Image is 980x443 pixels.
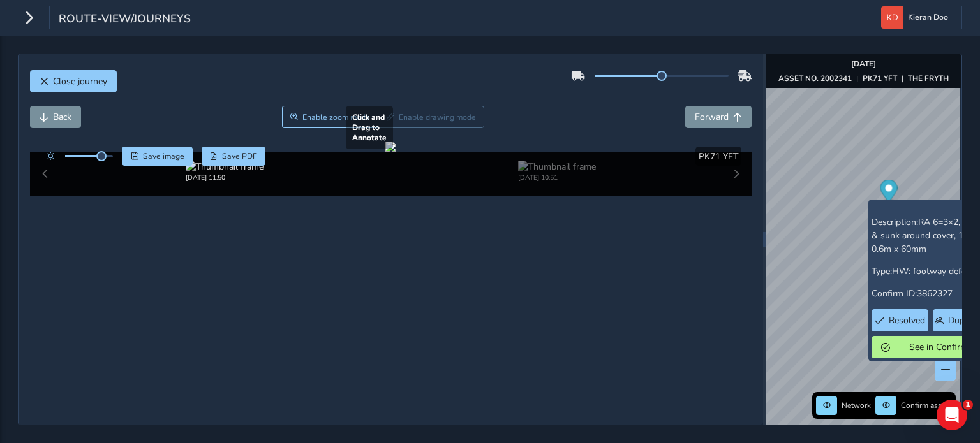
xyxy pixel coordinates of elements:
span: route-view/journeys [59,11,191,29]
span: Save PDF [222,151,257,161]
span: Save image [143,151,184,161]
button: Kieran Doo [881,6,953,29]
span: Confirm assets [901,400,952,410]
iframe: Intercom live chat [937,400,967,430]
div: | | [778,73,949,84]
img: Thumbnail frame [518,161,596,173]
span: Enable zoom mode [302,112,370,122]
span: HW: footway defect [892,265,973,277]
strong: PK71 YFT [863,73,897,84]
div: Map marker [880,180,897,206]
img: diamond-layout [881,6,903,29]
strong: [DATE] [851,59,876,69]
button: Back [30,106,81,128]
button: Save [122,147,193,166]
span: 1 [963,400,973,410]
strong: ASSET NO. 2002341 [778,73,852,84]
span: Back [53,111,71,123]
span: Kieran Doo [908,6,948,29]
span: Close journey [53,75,107,87]
span: 3862327 [917,287,953,300]
span: PK71 YFT [699,150,738,163]
button: Forward [685,106,752,128]
div: [DATE] 10:51 [518,173,596,182]
span: Resolved [889,314,925,326]
span: Forward [695,111,729,123]
button: PDF [202,147,266,166]
img: Thumbnail frame [186,161,264,173]
div: [DATE] 11:50 [186,173,264,182]
strong: THE FRYTH [908,73,949,84]
button: Zoom [282,106,378,128]
span: Network [842,400,871,410]
button: Resolved [872,309,928,331]
button: Close journey [30,70,117,92]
